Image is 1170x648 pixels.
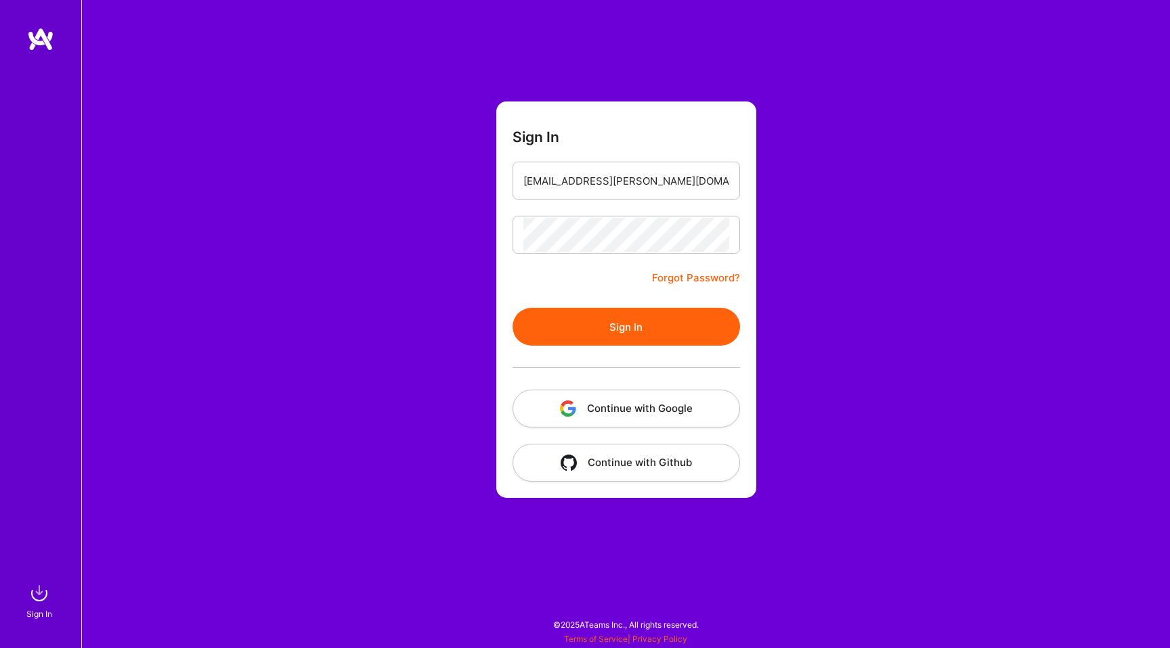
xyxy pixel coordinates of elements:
[560,400,576,417] img: icon
[26,580,53,607] img: sign in
[564,634,687,644] span: |
[26,607,52,621] div: Sign In
[561,455,577,471] img: icon
[513,129,559,145] h3: Sign In
[513,308,740,346] button: Sign In
[523,164,729,198] input: Email...
[513,444,740,482] button: Continue with Github
[632,634,687,644] a: Privacy Policy
[652,270,740,286] a: Forgot Password?
[27,27,54,51] img: logo
[81,607,1170,641] div: © 2025 ATeams Inc., All rights reserved.
[513,390,740,427] button: Continue with Google
[564,634,628,644] a: Terms of Service
[28,580,53,621] a: sign inSign In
